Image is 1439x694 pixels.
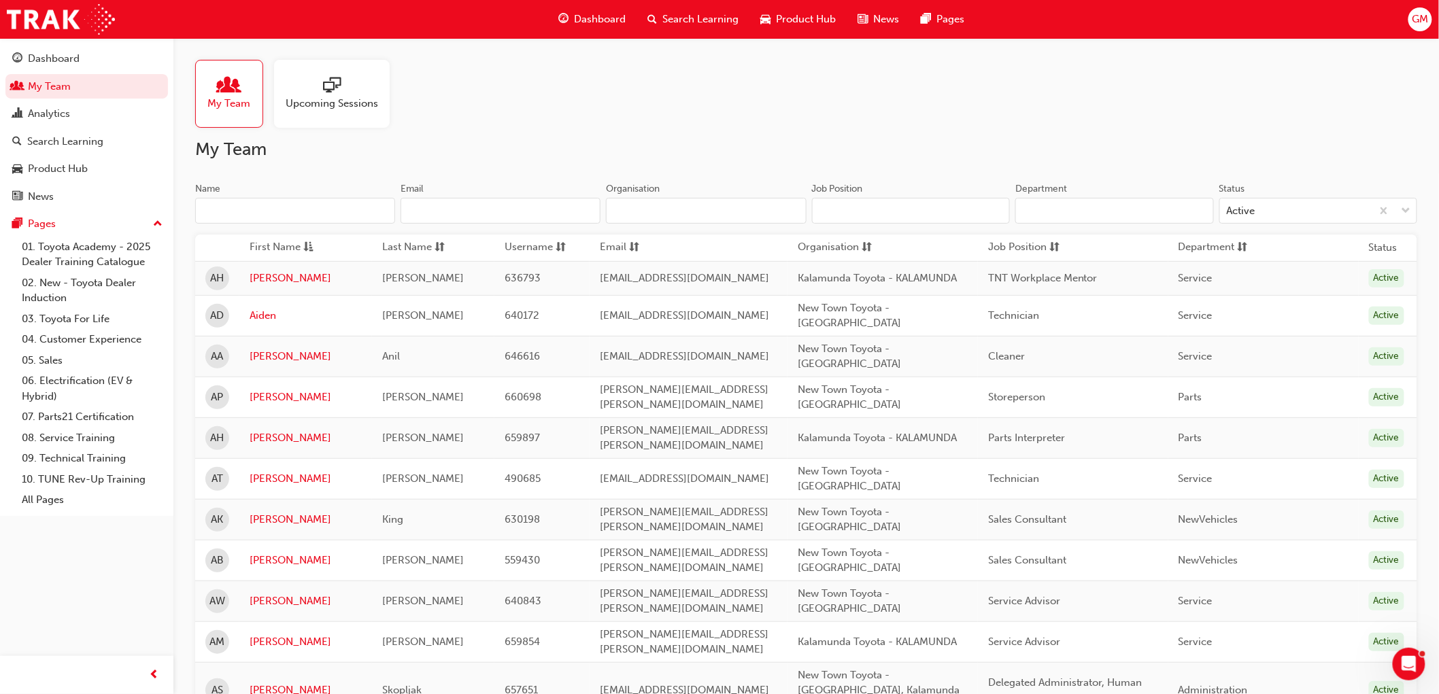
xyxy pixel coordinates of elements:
[1369,551,1404,570] div: Active
[600,239,626,256] span: Email
[1179,636,1213,648] span: Service
[211,349,224,364] span: AA
[1412,12,1428,27] span: GM
[16,428,168,449] a: 08. Service Training
[798,587,901,615] span: New Town Toyota - [GEOGRAPHIC_DATA]
[195,139,1417,160] h2: My Team
[382,239,432,256] span: Last Name
[1369,388,1404,406] div: Active
[798,465,901,493] span: New Town Toyota - [GEOGRAPHIC_DATA]
[559,11,569,28] span: guage-icon
[606,182,660,196] div: Organisation
[401,198,600,224] input: Email
[600,628,768,656] span: [PERSON_NAME][EMAIL_ADDRESS][PERSON_NAME][DOMAIN_NAME]
[28,51,80,67] div: Dashboard
[382,350,400,362] span: Anil
[12,163,22,175] span: car-icon
[1369,347,1404,366] div: Active
[505,391,541,403] span: 660698
[1402,203,1411,220] span: down-icon
[5,156,168,181] a: Product Hub
[16,370,168,406] a: 06. Electrification (EV & Hybrid)
[629,239,639,256] span: sorting-icon
[575,12,626,27] span: Dashboard
[812,182,863,196] div: Job Position
[401,182,424,196] div: Email
[862,239,872,256] span: sorting-icon
[1179,350,1213,362] span: Service
[988,309,1039,322] span: Technician
[505,309,539,322] span: 640172
[250,634,362,650] a: [PERSON_NAME]
[211,553,224,568] span: AB
[988,595,1060,607] span: Service Advisor
[1015,182,1067,196] div: Department
[1179,309,1213,322] span: Service
[937,12,965,27] span: Pages
[382,239,457,256] button: Last Namesorting-icon
[1179,554,1238,566] span: NewVehicles
[600,587,768,615] span: [PERSON_NAME][EMAIL_ADDRESS][PERSON_NAME][DOMAIN_NAME]
[600,239,675,256] button: Emailsorting-icon
[600,546,768,574] span: [PERSON_NAME][EMAIL_ADDRESS][PERSON_NAME][DOMAIN_NAME]
[12,218,22,230] span: pages-icon
[1369,240,1398,256] th: Status
[12,191,22,203] span: news-icon
[323,77,341,96] span: sessionType_ONLINE_URL-icon
[28,216,56,232] div: Pages
[505,472,541,485] span: 490685
[847,5,911,33] a: news-iconNews
[798,239,859,256] span: Organisation
[16,406,168,428] a: 07. Parts21 Certification
[1179,272,1213,284] span: Service
[648,11,658,28] span: search-icon
[874,12,900,27] span: News
[12,81,22,93] span: people-icon
[220,77,238,96] span: people-icon
[798,383,901,411] span: New Town Toyota - [GEOGRAPHIC_DATA]
[750,5,847,33] a: car-iconProduct Hub
[858,11,868,28] span: news-icon
[382,595,464,607] span: [PERSON_NAME]
[12,53,22,65] span: guage-icon
[798,546,901,574] span: New Town Toyota - [GEOGRAPHIC_DATA]
[27,134,103,150] div: Search Learning
[798,272,957,284] span: Kalamunda Toyota - KALAMUNDA
[1369,633,1404,651] div: Active
[505,554,540,566] span: 559430
[12,108,22,120] span: chart-icon
[250,349,362,364] a: [PERSON_NAME]
[911,5,976,33] a: pages-iconPages
[988,391,1045,403] span: Storeperson
[637,5,750,33] a: search-iconSearch Learning
[16,309,168,330] a: 03. Toyota For Life
[5,211,168,237] button: Pages
[250,512,362,527] a: [PERSON_NAME]
[286,96,378,111] span: Upcoming Sessions
[548,5,637,33] a: guage-iconDashboard
[382,432,464,444] span: [PERSON_NAME]
[250,271,362,286] a: [PERSON_NAME]
[798,343,901,370] span: New Town Toyota - [GEOGRAPHIC_DATA]
[5,101,168,126] a: Analytics
[505,272,541,284] span: 636793
[1393,648,1425,680] iframe: Intercom live chat
[5,184,168,209] a: News
[250,593,362,609] a: [PERSON_NAME]
[600,472,769,485] span: [EMAIL_ADDRESS][DOMAIN_NAME]
[5,46,168,71] a: Dashboard
[7,4,115,35] img: Trak
[505,239,579,256] button: Usernamesorting-icon
[303,239,314,256] span: asc-icon
[250,239,324,256] button: First Nameasc-icon
[798,302,901,330] span: New Town Toyota - [GEOGRAPHIC_DATA]
[600,272,769,284] span: [EMAIL_ADDRESS][DOMAIN_NAME]
[250,471,362,487] a: [PERSON_NAME]
[606,198,806,224] input: Organisation
[988,239,1063,256] button: Job Positionsorting-icon
[600,424,768,452] span: [PERSON_NAME][EMAIL_ADDRESS][PERSON_NAME][DOMAIN_NAME]
[505,239,553,256] span: Username
[250,430,362,446] a: [PERSON_NAME]
[209,593,225,609] span: AW
[600,383,768,411] span: [PERSON_NAME][EMAIL_ADDRESS][PERSON_NAME][DOMAIN_NAME]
